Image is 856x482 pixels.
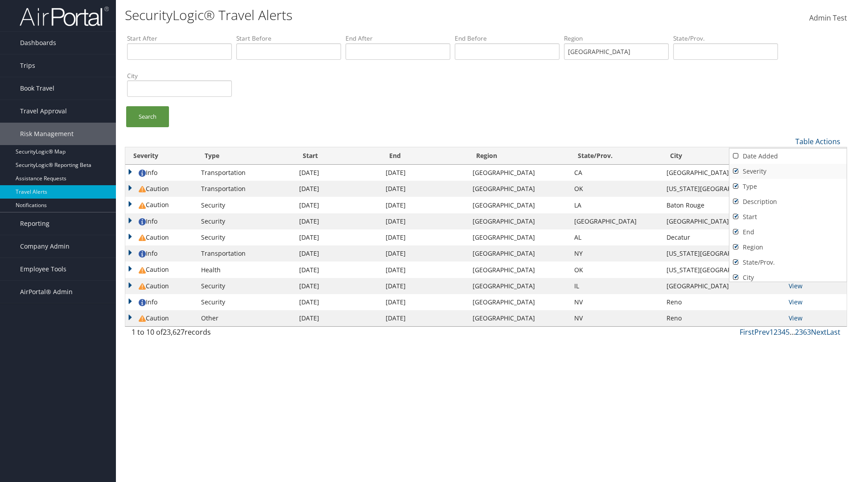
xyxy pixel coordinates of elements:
[20,281,73,303] span: AirPortal® Admin
[729,148,847,163] a: Download Report
[729,194,847,209] a: Description
[20,100,67,122] span: Travel Approval
[729,179,847,194] a: Type
[20,212,49,235] span: Reporting
[20,123,74,145] span: Risk Management
[729,209,847,224] a: Start
[729,255,847,270] a: State/Prov.
[729,149,847,164] a: Date Added
[729,164,847,179] a: Severity
[20,235,70,258] span: Company Admin
[729,270,847,285] a: City
[20,258,66,280] span: Employee Tools
[20,77,54,100] span: Book Travel
[20,54,35,77] span: Trips
[729,240,847,255] a: Region
[20,32,56,54] span: Dashboards
[729,224,847,240] a: End
[20,6,109,27] img: airportal-logo.png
